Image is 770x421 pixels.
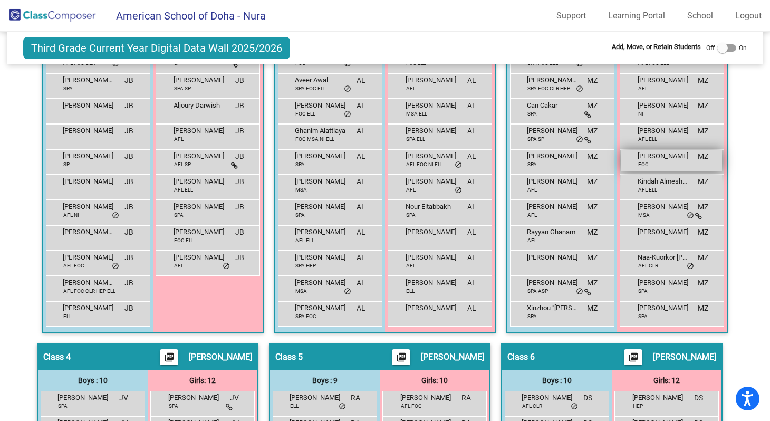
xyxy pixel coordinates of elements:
span: DS [694,393,703,404]
span: [PERSON_NAME] [63,252,115,263]
span: [PERSON_NAME] [527,278,580,288]
span: AL [467,227,476,238]
span: do_not_disturb_alt [223,262,230,271]
span: MZ [587,227,598,238]
span: JB [124,176,133,187]
span: [PERSON_NAME] [63,100,115,111]
span: do_not_disturb_alt [455,186,462,195]
span: [PERSON_NAME] [638,75,690,85]
span: AL [467,202,476,213]
span: [PERSON_NAME] [189,352,252,362]
span: AFL FOC NI ELL [406,160,443,168]
span: ELL [63,312,72,320]
span: Class 6 [507,352,535,362]
a: Logout [727,7,770,24]
a: School [679,7,721,24]
a: Learning Portal [600,7,673,24]
span: JB [235,227,244,238]
span: [PERSON_NAME] [632,393,685,403]
span: SPA [638,287,648,295]
span: JB [124,151,133,162]
span: AL [357,278,365,289]
span: [PERSON_NAME] [PERSON_NAME] [63,278,115,288]
span: Aljoury Darwish [174,100,226,111]
span: MSA [638,211,650,219]
span: [PERSON_NAME] [406,176,458,187]
span: MZ [587,303,598,314]
span: AFL FOC CLR HEP ELL [63,287,115,295]
span: do_not_disturb_alt [344,85,351,93]
span: SPA [169,402,178,410]
button: Print Students Details [624,349,642,365]
span: JV [230,393,239,404]
span: [PERSON_NAME] [174,75,226,85]
span: JB [235,75,244,86]
span: AL [467,252,476,263]
button: Print Students Details [392,349,410,365]
span: JB [235,100,244,111]
span: Class 4 [43,352,71,362]
span: AFL NI [63,211,79,219]
span: MZ [698,176,708,187]
span: SPA SP [174,84,191,92]
span: MZ [698,227,708,238]
span: JB [124,227,133,238]
span: MSA [295,186,307,194]
span: [PERSON_NAME] [63,126,115,136]
span: [PERSON_NAME] [638,100,690,111]
span: SPA FOC CLR HEP [527,84,570,92]
span: AL [357,75,365,86]
span: [PERSON_NAME] [406,75,458,85]
span: [PERSON_NAME] [174,176,226,187]
span: [PERSON_NAME] [63,176,115,187]
span: SPA ELL [406,135,425,143]
span: MZ [698,75,708,86]
div: Boys : 10 [38,370,148,391]
span: SPA HEP [295,262,316,270]
span: Xinzhou "[PERSON_NAME]" [PERSON_NAME] [527,303,580,313]
span: AL [467,303,476,314]
span: [PERSON_NAME] [406,278,458,288]
span: AL [357,100,365,111]
span: MSA ELL [406,110,427,118]
span: ELL [406,287,415,295]
span: JB [124,202,133,213]
span: MZ [698,100,708,111]
span: [PERSON_NAME] [295,176,348,187]
span: SPA [527,312,537,320]
span: do_not_disturb_alt [576,85,583,93]
span: [PERSON_NAME] [653,352,716,362]
span: RA [461,393,471,404]
span: SPA [295,211,305,219]
span: JB [235,126,244,137]
span: [PERSON_NAME] [63,202,115,212]
span: Kindah Almeshagbeh [638,176,690,187]
span: AL [467,176,476,187]
span: [PERSON_NAME] [63,151,115,161]
span: [PERSON_NAME] [295,202,348,212]
span: [PERSON_NAME] El [PERSON_NAME] [527,75,580,85]
a: Support [548,7,594,24]
span: AL [467,151,476,162]
span: [PERSON_NAME] [295,278,348,288]
span: FOC MSA NI ELL [295,135,334,143]
div: Girls: 12 [148,370,257,391]
span: [PERSON_NAME] [PERSON_NAME] [63,227,115,237]
span: [PERSON_NAME] [421,352,484,362]
span: AL [467,126,476,137]
span: MZ [698,151,708,162]
span: American School of Doha - Nura [105,7,266,24]
span: AL [357,252,365,263]
span: JB [124,303,133,314]
span: do_not_disturb_alt [112,212,119,220]
div: Boys : 10 [502,370,612,391]
span: do_not_disturb_alt [344,110,351,119]
span: [PERSON_NAME] [406,126,458,136]
span: AFL CLR [638,262,658,270]
span: AFL [527,186,537,194]
span: FOC ELL [174,236,194,244]
span: SPA SP [527,135,544,143]
span: [PERSON_NAME] [174,252,226,263]
span: DS [583,393,592,404]
mat-icon: picture_as_pdf [627,352,640,367]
